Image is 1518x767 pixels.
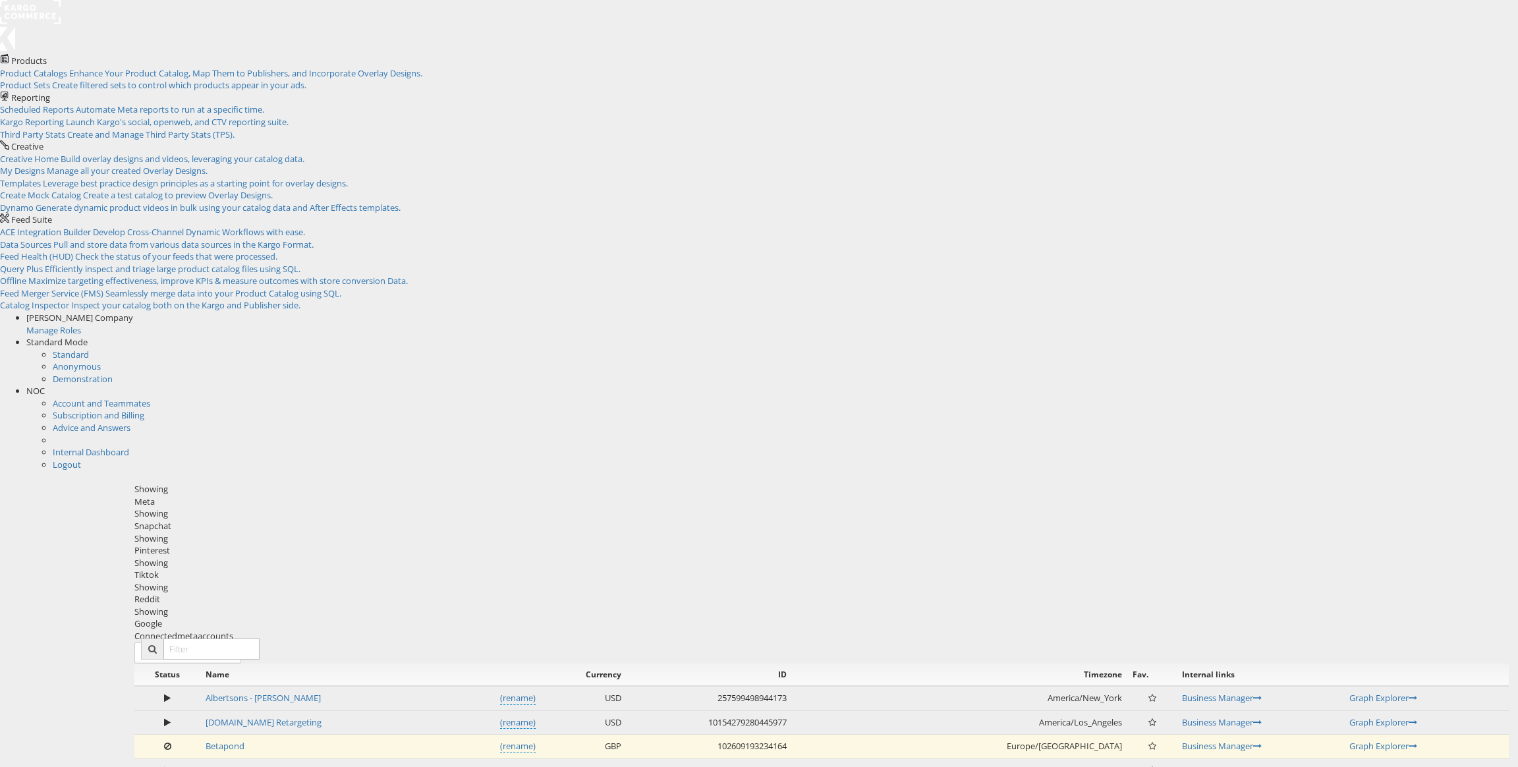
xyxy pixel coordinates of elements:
th: ID [627,664,791,686]
span: Inspect your catalog both on the Kargo and Publisher side. [71,299,300,311]
div: Showing [134,483,1509,496]
div: Tiktok [134,569,1509,581]
a: Standard [53,349,89,360]
td: America/Los_Angeles [792,710,1128,735]
span: Create a test catalog to preview Overlay Designs. [83,189,273,201]
span: Launch Kargo's social, openweb, and CTV reporting suite. [66,116,289,128]
div: Google [134,617,1509,630]
td: 10154279280445977 [627,710,791,735]
span: Reporting [11,92,50,103]
th: Currency [541,664,627,686]
div: Snapchat [134,520,1509,532]
td: 257599498944173 [627,686,791,710]
div: Connected accounts [134,630,1509,642]
span: Develop Cross-Channel Dynamic Workflows with ease. [93,226,305,238]
input: Filter [163,639,260,660]
button: ConnectmetaAccounts [134,642,241,664]
span: Efficiently inspect and triage large product catalog files using SQL. [45,263,300,275]
div: Showing [134,507,1509,520]
a: Logout [53,459,81,470]
a: (rename) [500,716,536,729]
span: Leverage best practice design principles as a starting point for overlay designs. [43,177,348,189]
a: [DOMAIN_NAME] Retargeting [206,716,322,728]
a: Graph Explorer [1349,716,1417,728]
a: Betapond [206,740,244,752]
a: Graph Explorer [1349,740,1417,752]
td: America/New_York [792,686,1128,710]
td: Europe/[GEOGRAPHIC_DATA] [792,735,1128,759]
a: Advice and Answers [53,422,130,434]
a: (rename) [500,692,536,705]
div: Meta [134,496,1509,508]
span: Check the status of your feeds that were processed. [75,250,277,262]
th: Internal links [1177,664,1344,686]
span: [PERSON_NAME] Company [26,312,133,324]
span: Create and Manage Third Party Stats (TPS). [67,128,235,140]
div: Reddit [134,593,1509,606]
div: Showing [134,581,1509,594]
span: Generate dynamic product videos in bulk using your catalog data and After Effects templates. [36,202,401,213]
span: Standard Mode [26,336,88,348]
span: Build overlay designs and videos, leveraging your catalog data. [61,153,304,165]
a: Business Manager [1182,692,1262,704]
span: meta [177,630,198,642]
a: Albertsons - [PERSON_NAME] [206,692,321,704]
span: Automate Meta reports to run at a specific time. [76,103,264,115]
th: Timezone [792,664,1128,686]
a: Demonstration [53,373,113,385]
span: Seamlessly merge data into your Product Catalog using SQL. [105,287,341,299]
td: GBP [541,735,627,759]
div: Showing [134,606,1509,618]
span: Feed Suite [11,213,52,225]
span: Manage all your created Overlay Designs. [47,165,208,177]
div: Showing [134,532,1509,545]
span: Pull and store data from various data sources in the Kargo Format. [53,239,314,250]
a: Anonymous [53,360,101,372]
th: Status [134,664,200,686]
a: Business Manager [1182,716,1262,728]
a: Graph Explorer [1349,692,1417,704]
th: Name [200,664,541,686]
span: NOC [26,385,45,397]
div: Showing [134,557,1509,569]
a: (rename) [500,740,536,753]
span: Creative [11,140,43,152]
span: Maximize targeting effectiveness, improve KPIs & measure outcomes with store conversion Data. [28,275,408,287]
div: Pinterest [134,544,1509,557]
td: USD [541,710,627,735]
td: 102609193234164 [627,735,791,759]
th: Fav. [1127,664,1176,686]
a: Business Manager [1182,740,1262,752]
a: Internal Dashboard [53,446,129,458]
span: Products [11,55,47,67]
a: Account and Teammates [53,397,150,409]
a: Subscription and Billing [53,409,144,421]
a: Manage Roles [26,324,81,336]
span: Create filtered sets to control which products appear in your ads. [52,79,306,91]
span: Enhance Your Product Catalog, Map Them to Publishers, and Incorporate Overlay Designs. [69,67,422,79]
td: USD [541,686,627,710]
